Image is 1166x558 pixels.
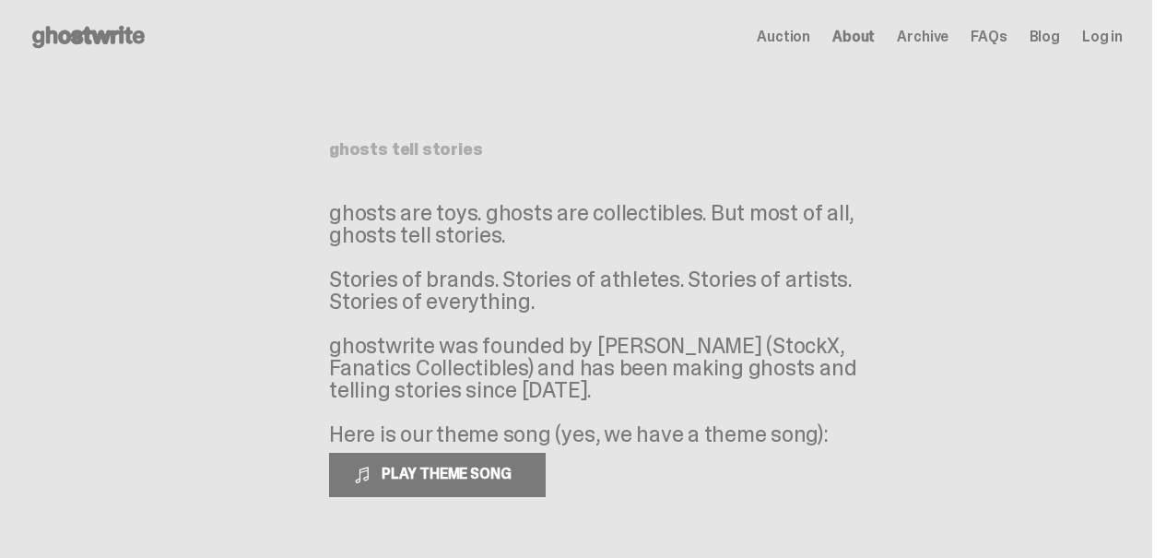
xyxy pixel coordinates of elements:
h1: ghosts tell stories [329,141,823,158]
p: ghosts are toys. ghosts are collectibles. But most of all, ghosts tell stories. Stories of brands... [329,202,882,445]
span: PLAY THEME SONG [374,464,523,483]
a: FAQs [971,30,1007,44]
button: PLAY THEME SONG [329,453,546,497]
a: Archive [897,30,948,44]
a: Blog [1030,30,1060,44]
a: About [832,30,875,44]
a: Log in [1082,30,1123,44]
a: Auction [757,30,810,44]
